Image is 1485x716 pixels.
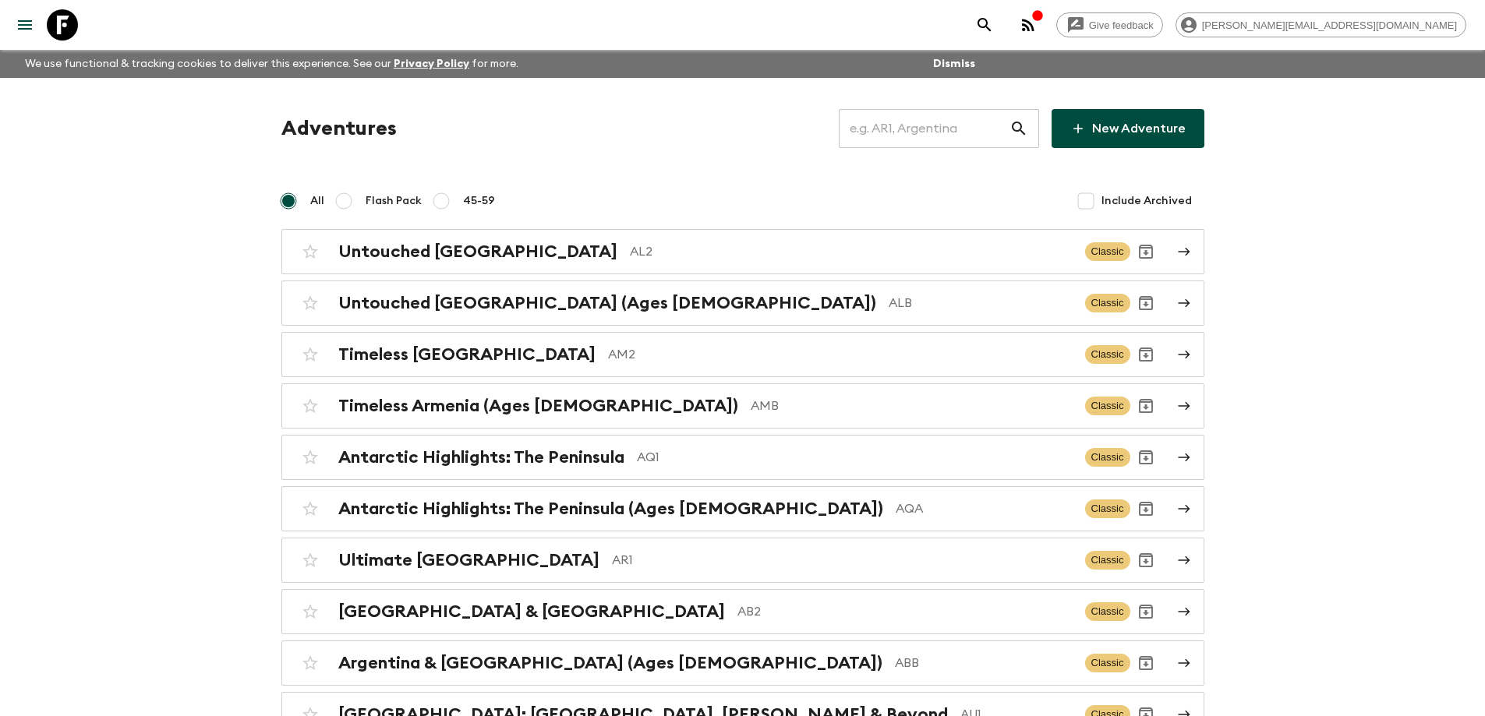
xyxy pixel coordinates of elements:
[338,601,725,622] h2: [GEOGRAPHIC_DATA] & [GEOGRAPHIC_DATA]
[281,383,1204,429] a: Timeless Armenia (Ages [DEMOGRAPHIC_DATA])AMBClassicArchive
[281,229,1204,274] a: Untouched [GEOGRAPHIC_DATA]AL2ClassicArchive
[1085,602,1130,621] span: Classic
[338,344,596,365] h2: Timeless [GEOGRAPHIC_DATA]
[608,345,1073,364] p: AM2
[281,435,1204,480] a: Antarctic Highlights: The PeninsulaAQ1ClassicArchive
[281,538,1204,583] a: Ultimate [GEOGRAPHIC_DATA]AR1ClassicArchive
[839,107,1009,150] input: e.g. AR1, Argentina
[1085,345,1130,364] span: Classic
[1130,545,1161,576] button: Archive
[1130,236,1161,267] button: Archive
[1176,12,1466,37] div: [PERSON_NAME][EMAIL_ADDRESS][DOMAIN_NAME]
[1056,12,1163,37] a: Give feedback
[1085,448,1130,467] span: Classic
[338,293,876,313] h2: Untouched [GEOGRAPHIC_DATA] (Ages [DEMOGRAPHIC_DATA])
[338,447,624,467] h2: Antarctic Highlights: The Peninsula
[612,551,1073,570] p: AR1
[338,396,738,416] h2: Timeless Armenia (Ages [DEMOGRAPHIC_DATA])
[1101,193,1192,209] span: Include Archived
[281,589,1204,634] a: [GEOGRAPHIC_DATA] & [GEOGRAPHIC_DATA]AB2ClassicArchive
[929,53,979,75] button: Dismiss
[637,448,1073,467] p: AQ1
[737,602,1073,621] p: AB2
[463,193,495,209] span: 45-59
[895,654,1073,672] p: ABB
[1085,397,1130,415] span: Classic
[889,294,1073,312] p: ALB
[896,499,1073,518] p: AQA
[338,242,617,262] h2: Untouched [GEOGRAPHIC_DATA]
[281,113,397,144] h1: Adventures
[281,332,1204,377] a: Timeless [GEOGRAPHIC_DATA]AM2ClassicArchive
[281,280,1204,326] a: Untouched [GEOGRAPHIC_DATA] (Ages [DEMOGRAPHIC_DATA])ALBClassicArchive
[394,58,469,69] a: Privacy Policy
[1130,442,1161,473] button: Archive
[310,193,324,209] span: All
[1085,294,1130,312] span: Classic
[1085,654,1130,672] span: Classic
[1085,551,1130,570] span: Classic
[338,550,599,570] h2: Ultimate [GEOGRAPHIC_DATA]
[1080,19,1162,31] span: Give feedback
[19,50,525,78] p: We use functional & tracking cookies to deliver this experience. See our for more.
[1085,499,1130,518] span: Classic
[1130,596,1161,627] button: Archive
[338,499,883,519] h2: Antarctic Highlights: The Peninsula (Ages [DEMOGRAPHIC_DATA])
[969,9,1000,41] button: search adventures
[1130,647,1161,679] button: Archive
[281,640,1204,686] a: Argentina & [GEOGRAPHIC_DATA] (Ages [DEMOGRAPHIC_DATA])ABBClassicArchive
[1130,493,1161,524] button: Archive
[338,653,882,673] h2: Argentina & [GEOGRAPHIC_DATA] (Ages [DEMOGRAPHIC_DATA])
[1085,242,1130,261] span: Classic
[630,242,1073,261] p: AL2
[1193,19,1466,31] span: [PERSON_NAME][EMAIL_ADDRESS][DOMAIN_NAME]
[1130,287,1161,319] button: Archive
[751,397,1073,415] p: AMB
[1052,109,1204,148] a: New Adventure
[9,9,41,41] button: menu
[281,486,1204,531] a: Antarctic Highlights: The Peninsula (Ages [DEMOGRAPHIC_DATA])AQAClassicArchive
[1130,339,1161,370] button: Archive
[1130,390,1161,421] button: Archive
[366,193,422,209] span: Flash Pack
